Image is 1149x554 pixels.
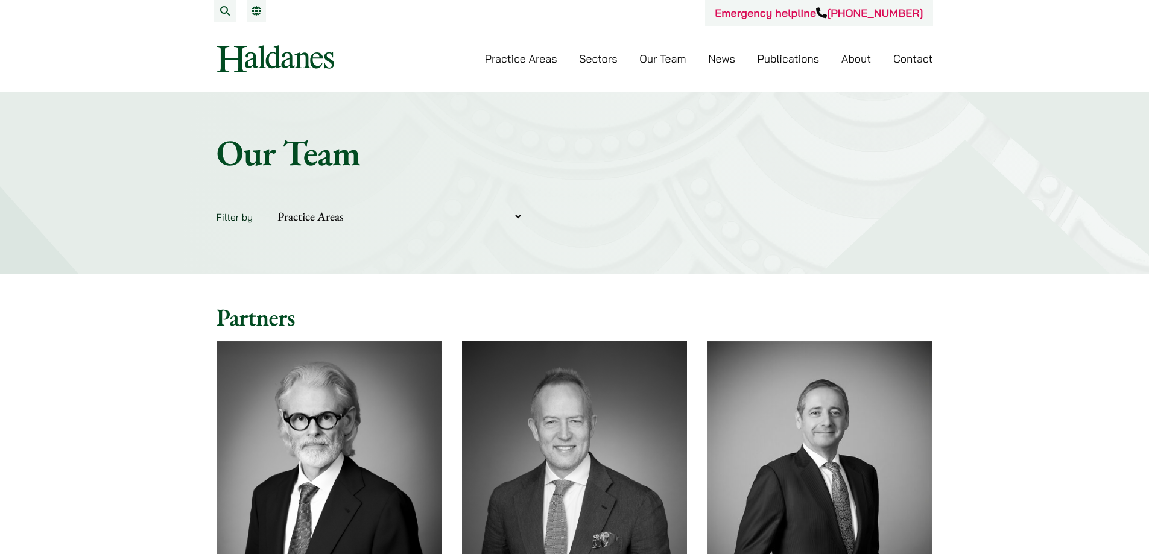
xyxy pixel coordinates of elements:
a: Sectors [579,52,617,66]
a: Our Team [639,52,686,66]
h2: Partners [217,303,933,332]
a: About [841,52,871,66]
a: News [708,52,735,66]
a: Publications [758,52,820,66]
h1: Our Team [217,131,933,174]
a: Practice Areas [485,52,557,66]
img: Logo of Haldanes [217,45,334,72]
a: Emergency helpline[PHONE_NUMBER] [715,6,923,20]
a: EN [252,6,261,16]
a: Contact [893,52,933,66]
label: Filter by [217,211,253,223]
